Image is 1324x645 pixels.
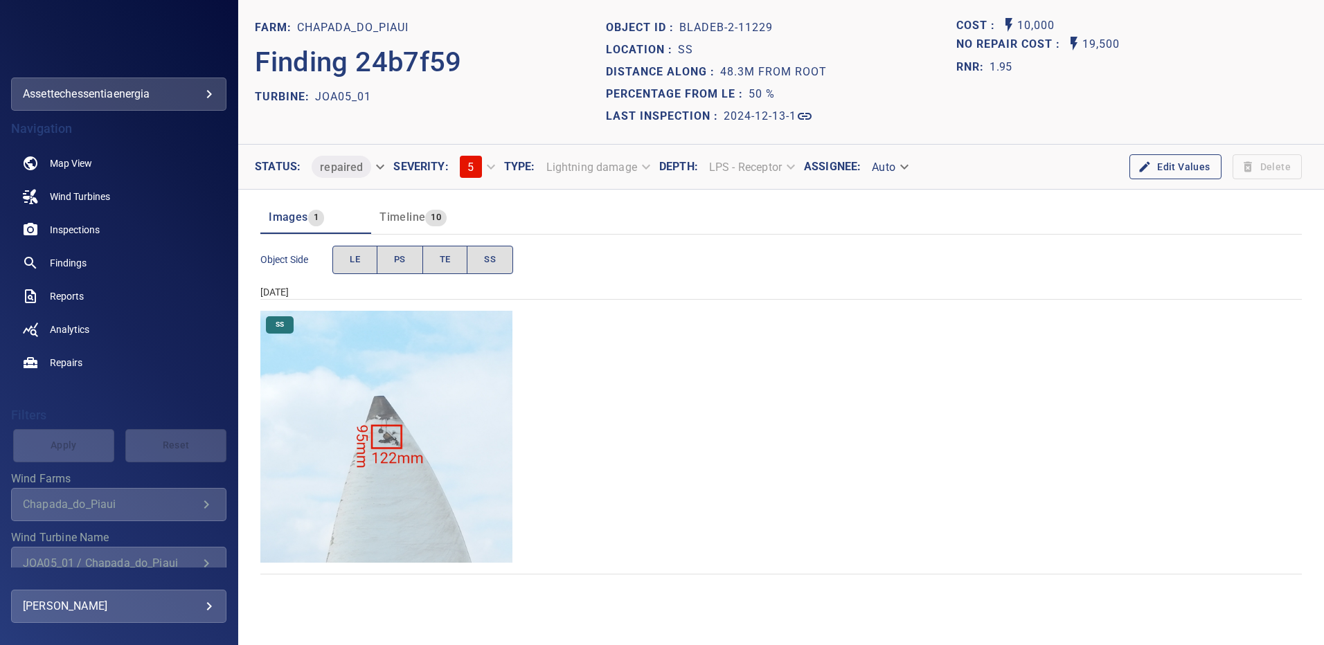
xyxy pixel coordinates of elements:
[440,252,451,268] span: TE
[393,161,448,172] label: Severity :
[861,155,918,179] div: Auto
[350,252,360,268] span: LE
[255,42,462,83] p: Finding 24b7f59
[297,19,409,36] p: Chapada_do_Piaui
[23,83,215,105] div: assettechessentiaenergia
[50,156,92,170] span: Map View
[11,180,226,213] a: windturbines noActive
[23,498,198,511] div: Chapada_do_Piaui
[1129,154,1221,180] button: Edit Values
[379,210,425,224] span: Timeline
[255,89,315,105] p: TURBINE:
[394,252,406,268] span: PS
[11,408,226,422] h4: Filters
[956,59,990,75] h1: RNR:
[50,190,110,203] span: Wind Turbines
[312,161,371,174] span: repaired
[1066,35,1082,52] svg: Auto No Repair Cost
[724,108,796,125] p: 2024-12-13-1
[535,155,659,179] div: Lightning damage
[11,78,226,111] div: assettechessentiaenergia
[260,253,332,266] span: Object Side
[23,556,198,570] div: JOA05_01 / Chapada_do_Piaui
[606,19,679,36] p: Object ID :
[269,210,307,224] span: Images
[260,311,512,563] img: Chapada_do_Piaui/JOA05_01/2024-12-13-1/2024-12-13-2/image125wp125.jpg
[11,147,226,180] a: map noActive
[301,150,393,183] div: repaired
[50,322,89,336] span: Analytics
[11,280,226,313] a: reports noActive
[11,213,226,246] a: inspections noActive
[267,320,292,329] span: SS
[606,86,749,102] p: Percentage from LE :
[11,547,226,580] div: Wind Turbine Name
[679,19,773,36] p: bladeB-2-11229
[606,108,724,125] p: Last Inspection :
[23,595,215,617] div: [PERSON_NAME]
[724,108,813,125] a: 2024-12-13-1
[956,38,1066,51] h1: No Repair Cost :
[990,59,1012,75] p: 1.95
[11,488,226,521] div: Wind Farms
[332,246,513,274] div: objectSide
[255,19,297,36] p: FARM:
[484,252,496,268] span: SS
[50,256,87,270] span: Findings
[11,473,226,484] label: Wind Farms
[606,42,678,58] p: Location :
[956,17,1001,35] span: The base labour and equipment costs to repair the finding. Does not include the loss of productio...
[804,161,861,172] label: Assignee :
[11,122,226,136] h4: Navigation
[315,89,371,105] p: JOA05_01
[956,56,1012,78] span: The ratio of the additional incurred cost of repair in 1 year and the cost of repairing today. Fi...
[332,246,377,274] button: LE
[1017,17,1055,35] p: 10,000
[606,64,720,80] p: Distance along :
[956,35,1066,54] span: Projected additional costs incurred by waiting 1 year to repair. This is a function of possible i...
[11,246,226,280] a: findings noActive
[678,42,693,58] p: SS
[425,210,447,226] span: 10
[504,161,535,172] label: Type :
[11,532,226,543] label: Wind Turbine Name
[720,64,827,80] p: 48.3m from root
[50,289,84,303] span: Reports
[659,161,698,172] label: Depth :
[1001,17,1017,33] svg: Auto Cost
[1082,35,1120,54] p: 19,500
[749,86,775,102] p: 50 %
[255,161,301,172] label: Status :
[698,155,804,179] div: LPS - Receptor
[467,161,474,174] span: 5
[260,285,1302,299] div: [DATE]
[449,150,504,183] div: 5
[308,210,324,226] span: 1
[956,19,1001,33] h1: Cost :
[50,356,82,370] span: Repairs
[467,246,513,274] button: SS
[377,246,423,274] button: PS
[11,346,226,379] a: repairs noActive
[11,313,226,346] a: analytics noActive
[50,223,100,237] span: Inspections
[422,246,468,274] button: TE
